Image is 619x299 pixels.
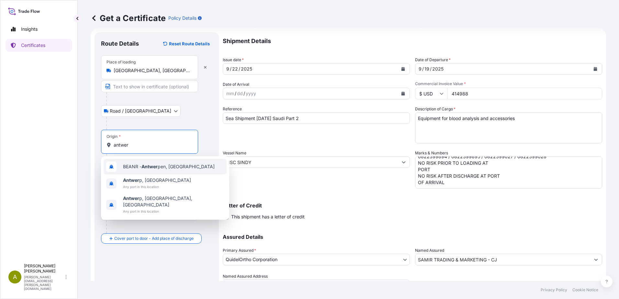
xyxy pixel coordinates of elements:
p: [PERSON_NAME][EMAIL_ADDRESS][PERSON_NAME][DOMAIN_NAME] [24,275,64,291]
p: Assured Details [223,234,602,239]
button: Calendar [398,64,408,74]
input: Place of loading [114,67,190,74]
button: Calendar [398,88,408,99]
label: Description of Cargo [415,106,456,112]
input: Text to appear on certificate [101,81,198,92]
input: Origin [114,142,190,148]
label: Named Assured [415,247,444,254]
p: Privacy Policy [541,287,567,293]
span: Any port in this location [123,208,224,215]
span: p, [GEOGRAPHIC_DATA] [123,177,191,183]
span: Commercial Invoice Value [415,81,602,86]
button: Calendar [590,64,601,74]
div: day, [231,65,239,73]
p: Certificates [21,42,45,49]
p: [PERSON_NAME] [PERSON_NAME] [24,263,64,274]
div: Origin [107,134,121,139]
button: Show suggestions [398,156,410,168]
div: / [230,65,231,73]
span: Primary Assured [223,247,256,254]
div: month, [226,90,235,97]
span: Any port in this location [123,183,191,190]
span: QuidelOrtho Corporation [226,256,277,263]
div: / [239,65,240,73]
span: Cover port to door - Add place of discharge [114,235,194,242]
b: Antwer [123,195,139,201]
b: Antwer [141,164,158,169]
div: / [243,90,245,97]
span: Road / [GEOGRAPHIC_DATA] [110,108,171,114]
input: Assured Name [415,254,590,265]
div: / [430,65,432,73]
div: month, [418,65,422,73]
div: Show suggestions [101,156,229,220]
button: Show suggestions [590,254,602,265]
p: Get a Certificate [91,13,166,23]
div: / [235,90,236,97]
label: Marks & Numbers [415,150,448,156]
div: day, [236,90,243,97]
b: Antwer [123,177,139,183]
label: Named Assured Address [223,273,268,280]
p: Cookie Notice [572,287,598,293]
input: Type to search vessel name or IMO [223,156,398,168]
span: Issue date [223,57,244,63]
p: Policy Details [168,15,197,21]
div: year, [432,65,444,73]
div: year, [245,90,257,97]
div: Place of loading [107,60,136,65]
div: month, [226,65,230,73]
div: year, [240,65,253,73]
p: Letter of Credit [223,203,602,208]
span: Date of Departure [415,57,451,63]
div: day, [424,65,430,73]
span: p, [GEOGRAPHIC_DATA], [GEOGRAPHIC_DATA] [123,195,224,208]
label: Reference [223,106,242,112]
label: Vessel Name [223,150,246,156]
button: Select transport [101,105,181,117]
p: Insights [21,26,38,32]
input: Enter amount [447,88,602,99]
p: Reset Route Details [169,40,210,47]
span: Date of Arrival [223,81,249,88]
p: Route Details [101,40,139,48]
span: BEANR - pen, [GEOGRAPHIC_DATA] [123,163,215,170]
span: A [13,274,17,280]
div: / [422,65,424,73]
span: This shipment has a letter of credit [231,214,305,220]
input: Enter booking reference [223,112,410,124]
p: Shipment Details [223,32,602,50]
